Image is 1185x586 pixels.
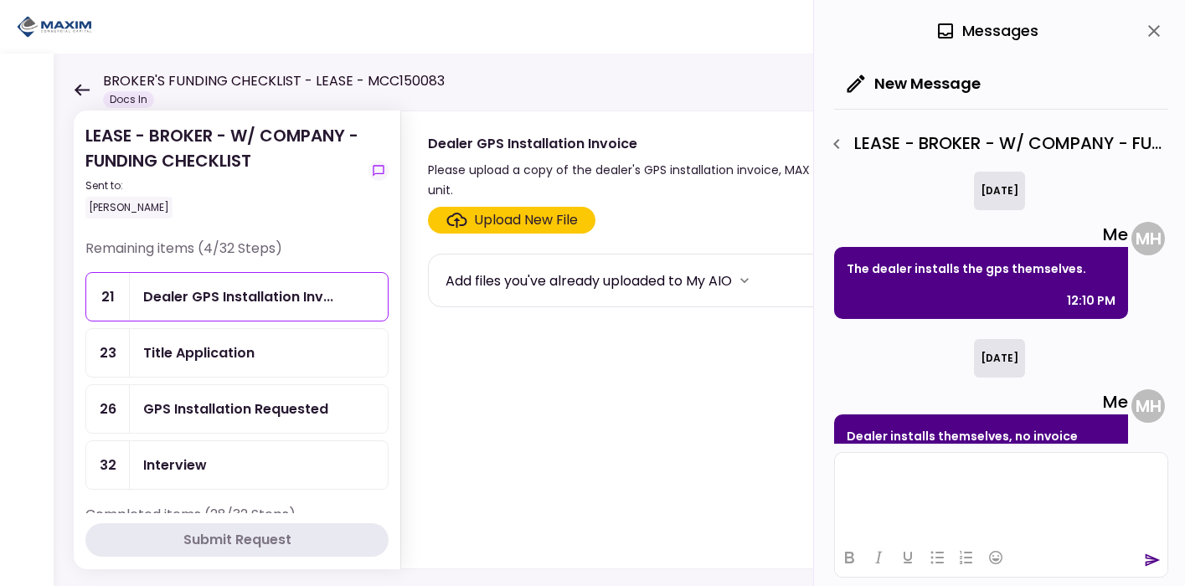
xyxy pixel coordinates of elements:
div: Me [834,222,1128,247]
div: Remaining items (4/32 Steps) [85,239,389,272]
a: 32Interview [85,440,389,490]
div: Add files you've already uploaded to My AIO [446,270,732,291]
div: Me [834,389,1128,414]
div: Completed items (28/32 Steps) [85,505,389,538]
div: LEASE - BROKER - W/ COMPANY - FUNDING CHECKLIST [85,123,362,218]
div: 21 [86,273,130,321]
div: Dealer GPS Installation InvoicePlease upload a copy of the dealer's GPS installation invoice, MAX... [400,111,1152,569]
button: close [1140,17,1168,45]
button: Bold [835,546,863,569]
p: The dealer installs the gps themselves. [847,259,1115,279]
button: Italic [864,546,893,569]
div: 32 [86,441,130,489]
div: GPS Installation Requested [143,398,328,419]
div: Messages [935,18,1038,44]
button: send [1144,552,1161,568]
div: Dealer GPS Installation Invoice [143,286,333,307]
div: [DATE] [974,339,1025,378]
p: Dealer installs themselves, no invoice needed. [847,426,1115,466]
iframe: Rich Text Area [835,453,1167,537]
div: Please upload a copy of the dealer's GPS installation invoice, MAX reimbursement is $50 per GPS u... [428,160,1018,200]
a: 21Dealer GPS Installation Invoice [85,272,389,321]
button: Underline [894,546,922,569]
div: 23 [86,329,130,377]
a: 26GPS Installation Requested [85,384,389,434]
button: Submit Request [85,523,389,557]
span: Click here to upload the required document [428,207,595,234]
div: Dealer GPS Installation Invoice [428,133,1018,154]
div: Sent to: [85,178,362,193]
div: M H [1131,222,1165,255]
div: M H [1131,389,1165,423]
div: Submit Request [183,530,291,550]
img: Partner icon [17,14,92,39]
div: Title Application [143,342,255,363]
div: Docs In [103,91,154,108]
button: Numbered list [952,546,981,569]
button: Bullet list [923,546,951,569]
button: more [732,268,757,293]
div: Upload New File [474,210,578,230]
div: 26 [86,385,130,433]
h1: BROKER'S FUNDING CHECKLIST - LEASE - MCC150083 [103,71,445,91]
button: Emojis [981,546,1010,569]
div: 12:10 PM [1067,290,1115,311]
div: [PERSON_NAME] [85,197,173,218]
button: show-messages [368,161,389,181]
div: LEASE - BROKER - W/ COMPANY - FUNDING CHECKLIST - Dealer GPS Installation Invoice [822,130,1168,158]
a: 23Title Application [85,328,389,378]
div: [DATE] [974,172,1025,210]
button: New Message [834,62,994,105]
div: Interview [143,455,207,475]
